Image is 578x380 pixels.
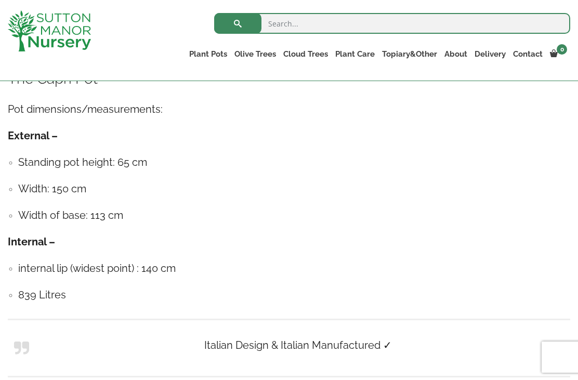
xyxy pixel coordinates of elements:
input: Search... [214,13,570,34]
strong: External – [8,129,58,142]
h4: Standing pot height: 65 cm [18,154,570,171]
a: Olive Trees [231,47,280,61]
a: 0 [546,47,570,61]
img: logo [8,10,91,51]
h4: 839 Litres [18,287,570,303]
strong: Italian Design & Italian Manufactured ✓ [204,339,392,351]
a: About [441,47,471,61]
a: Delivery [471,47,509,61]
h4: Pot dimensions/measurements: [8,101,570,117]
a: Cloud Trees [280,47,332,61]
h4: Width of base: 113 cm [18,207,570,224]
h4: internal lip (widest point) : 140 cm [18,260,570,277]
a: Plant Care [332,47,378,61]
a: Topiary&Other [378,47,441,61]
a: Plant Pots [186,47,231,61]
strong: Internal – [8,235,55,248]
a: Contact [509,47,546,61]
span: 0 [557,44,567,55]
h4: Width: 150 cm [18,181,570,197]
